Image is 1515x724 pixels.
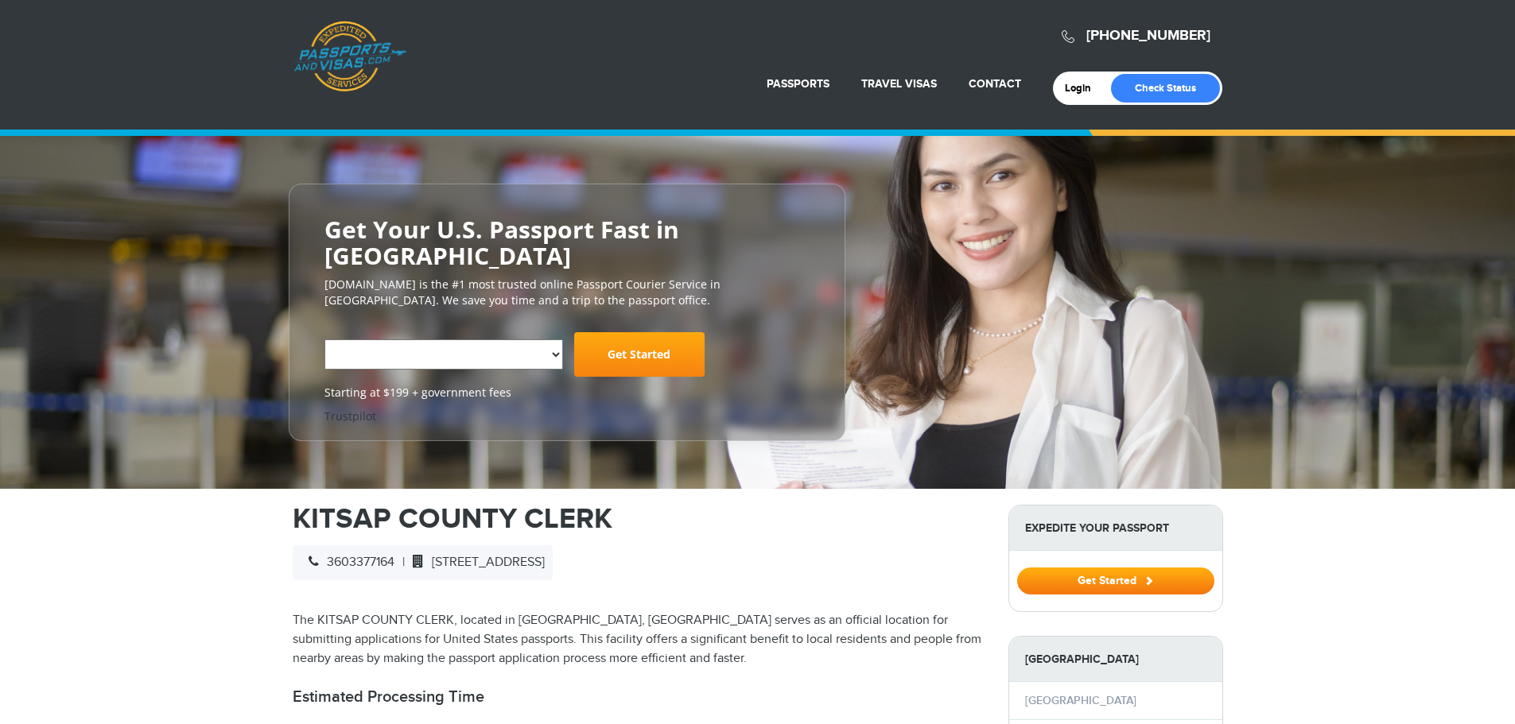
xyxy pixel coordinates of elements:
button: Get Started [1017,567,1214,594]
a: Login [1065,82,1102,95]
a: Get Started [574,332,705,377]
a: Get Started [1017,574,1214,587]
a: Passports & [DOMAIN_NAME] [293,21,406,92]
span: Starting at $199 + government fees [324,385,810,401]
span: [STREET_ADDRESS] [405,555,545,570]
span: 3603377164 [301,555,394,570]
a: Trustpilot [324,408,376,424]
h2: Get Your U.S. Passport Fast in [GEOGRAPHIC_DATA] [324,216,810,269]
div: | [293,545,553,580]
strong: Expedite Your Passport [1009,505,1222,551]
strong: [GEOGRAPHIC_DATA] [1009,637,1222,682]
a: Contact [969,77,1021,91]
a: [GEOGRAPHIC_DATA] [1025,694,1136,707]
p: The KITSAP COUNTY CLERK, located in [GEOGRAPHIC_DATA], [GEOGRAPHIC_DATA] serves as an official lo... [293,611,985,668]
a: Check Status [1111,74,1220,103]
a: Travel Visas [861,77,937,91]
a: [PHONE_NUMBER] [1086,27,1210,45]
a: Passports [767,77,829,91]
h2: Estimated Processing Time [293,687,985,707]
h1: KITSAP COUNTY CLERK [293,505,985,533]
p: [DOMAIN_NAME] is the #1 most trusted online Passport Courier Service in [GEOGRAPHIC_DATA]. We sav... [324,277,810,308]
